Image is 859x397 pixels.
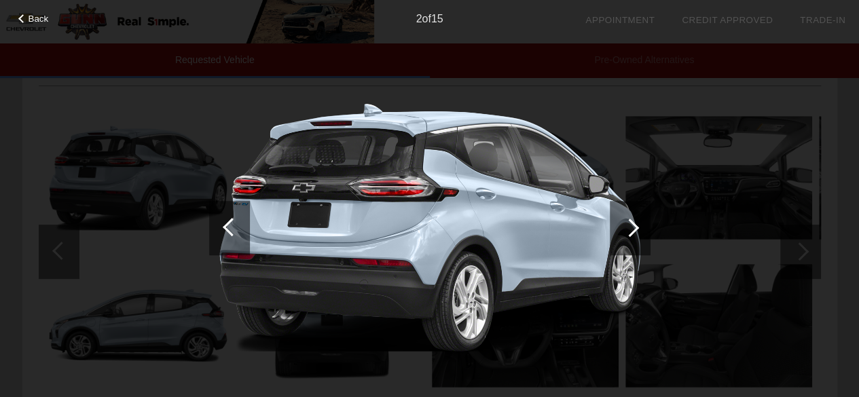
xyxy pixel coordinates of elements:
[682,15,773,25] a: Credit Approved
[800,15,845,25] a: Trade-In
[29,14,49,24] span: Back
[431,13,443,24] span: 15
[585,15,655,25] a: Appointment
[209,62,651,394] img: 2023chc400017_1280_02.png
[416,13,422,24] span: 2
